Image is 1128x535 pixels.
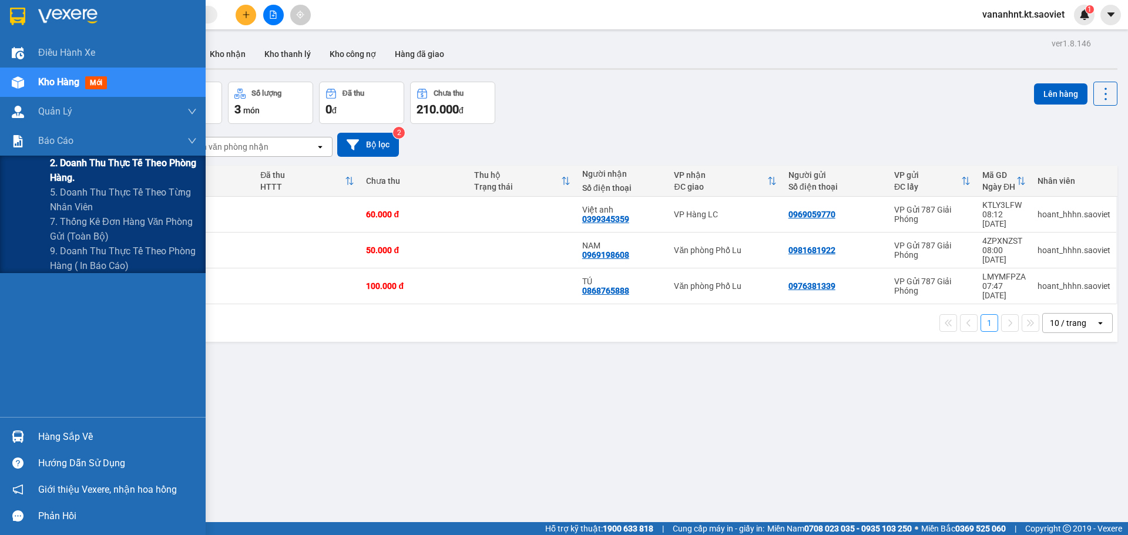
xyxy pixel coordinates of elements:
[410,82,495,124] button: Chưa thu210.000đ
[582,169,663,179] div: Người nhận
[243,106,260,115] span: món
[12,76,24,89] img: warehouse-icon
[1086,5,1094,14] sup: 1
[38,104,72,119] span: Quản Lý
[290,5,311,25] button: aim
[459,106,464,115] span: đ
[1038,281,1110,291] div: hoant_hhhn.saoviet
[234,102,241,116] span: 3
[260,170,345,180] div: Đã thu
[468,166,576,197] th: Toggle SortBy
[894,182,961,191] div: ĐC lấy
[269,11,277,19] span: file-add
[417,102,459,116] span: 210.000
[38,482,177,497] span: Giới thiệu Vexere, nhận hoa hồng
[254,166,360,197] th: Toggle SortBy
[894,205,971,224] div: VP Gửi 787 Giải Phóng
[337,133,399,157] button: Bộ lọc
[251,89,281,97] div: Số lượng
[187,107,197,116] span: down
[1034,83,1087,105] button: Lên hàng
[1015,522,1016,535] span: |
[674,210,776,219] div: VP Hàng LC
[894,241,971,260] div: VP Gửi 787 Giải Phóng
[804,524,912,533] strong: 0708 023 035 - 0935 103 250
[674,281,776,291] div: Văn phòng Phố Lu
[973,7,1074,22] span: vananhnt.kt.saoviet
[982,236,1026,245] div: 4ZPXNZST
[12,106,24,118] img: warehouse-icon
[50,214,197,244] span: 7. Thống kê đơn hàng văn phòng gửi (toàn bộ)
[10,8,25,25] img: logo-vxr
[788,281,835,291] div: 0976381339
[955,524,1006,533] strong: 0369 525 060
[1106,9,1116,20] span: caret-down
[788,245,835,255] div: 0981681922
[1063,524,1071,533] span: copyright
[1100,5,1121,25] button: caret-down
[320,40,385,68] button: Kho công nợ
[319,82,404,124] button: Đã thu0đ
[12,457,23,469] span: question-circle
[366,281,462,291] div: 100.000 đ
[12,430,24,443] img: warehouse-icon
[38,455,197,472] div: Hướng dẫn sử dụng
[674,182,767,191] div: ĐC giao
[674,245,776,255] div: Văn phòng Phố Lu
[385,40,454,68] button: Hàng đã giao
[582,214,629,224] div: 0399345359
[85,76,107,89] span: mới
[788,170,882,180] div: Người gửi
[982,182,1016,191] div: Ngày ĐH
[187,141,268,153] div: Chọn văn phòng nhận
[474,170,561,180] div: Thu hộ
[1087,5,1092,14] span: 1
[366,245,462,255] div: 50.000 đ
[894,170,961,180] div: VP gửi
[50,244,197,273] span: 9. Doanh thu thực tế theo phòng hàng ( in báo cáo)
[332,106,337,115] span: đ
[12,135,24,147] img: solution-icon
[788,182,882,191] div: Số điện thoại
[767,522,912,535] span: Miền Nam
[38,133,73,148] span: Báo cáo
[545,522,653,535] span: Hỗ trợ kỹ thuật:
[255,40,320,68] button: Kho thanh lý
[582,205,663,214] div: Việt anh
[242,11,250,19] span: plus
[788,210,835,219] div: 0969059770
[1038,245,1110,255] div: hoant_hhhn.saoviet
[1038,210,1110,219] div: hoant_hhhn.saoviet
[200,40,255,68] button: Kho nhận
[1050,317,1086,329] div: 10 / trang
[1038,176,1110,186] div: Nhân viên
[434,89,464,97] div: Chưa thu
[38,507,197,525] div: Phản hồi
[982,200,1026,210] div: KTLY3LFW
[668,166,782,197] th: Toggle SortBy
[582,286,629,295] div: 0868765888
[228,82,313,124] button: Số lượng3món
[50,156,197,185] span: 2. Doanh thu thực tế theo phòng hàng.
[674,170,767,180] div: VP nhận
[603,524,653,533] strong: 1900 633 818
[366,210,462,219] div: 60.000 đ
[38,45,95,60] span: Điều hành xe
[236,5,256,25] button: plus
[38,428,197,446] div: Hàng sắp về
[325,102,332,116] span: 0
[921,522,1006,535] span: Miền Bắc
[474,182,561,191] div: Trạng thái
[982,245,1026,264] div: 08:00 [DATE]
[263,5,284,25] button: file-add
[582,183,663,193] div: Số điện thoại
[187,136,197,146] span: down
[366,176,462,186] div: Chưa thu
[582,277,663,286] div: TÚ
[982,272,1026,281] div: LMYMFPZA
[976,166,1032,197] th: Toggle SortBy
[1079,9,1090,20] img: icon-new-feature
[582,250,629,260] div: 0969198608
[982,210,1026,228] div: 08:12 [DATE]
[888,166,976,197] th: Toggle SortBy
